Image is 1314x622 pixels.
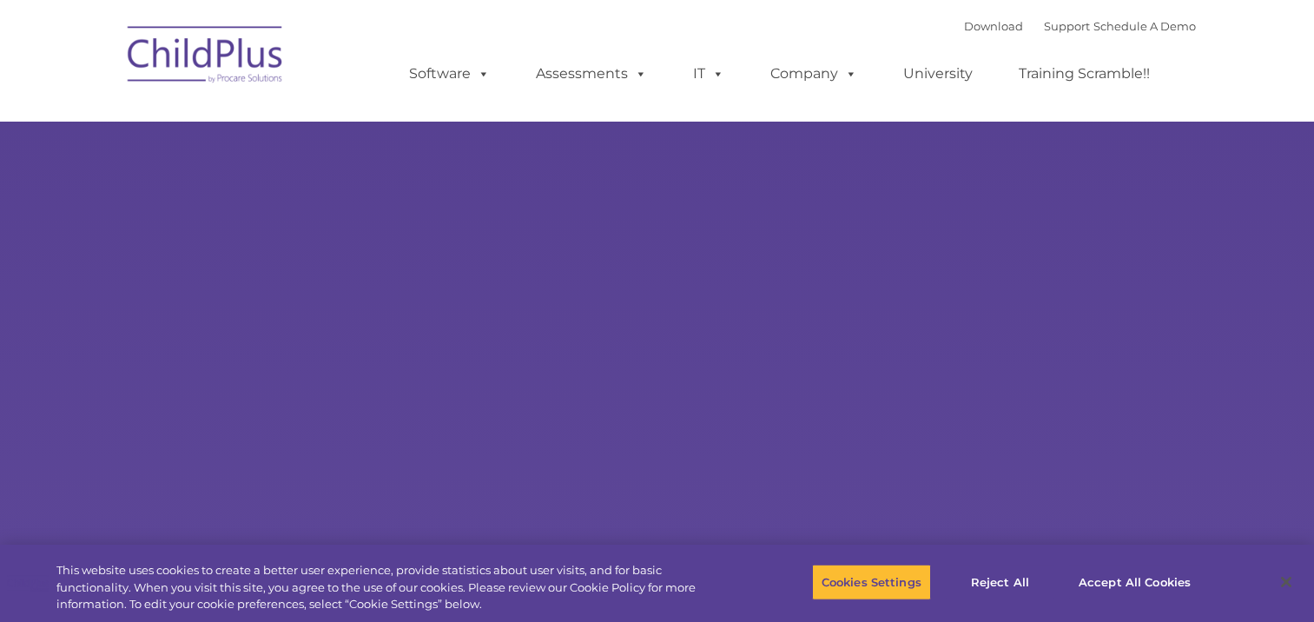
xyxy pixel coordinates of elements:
a: Assessments [518,56,664,91]
a: Training Scramble!! [1001,56,1167,91]
img: ChildPlus by Procare Solutions [119,14,293,101]
a: IT [676,56,742,91]
a: Company [753,56,875,91]
button: Cookies Settings [812,564,931,600]
a: University [886,56,990,91]
a: Support [1044,19,1090,33]
button: Close [1267,563,1305,601]
a: Download [964,19,1023,33]
button: Accept All Cookies [1069,564,1200,600]
button: Reject All [946,564,1054,600]
font: | [964,19,1196,33]
a: Schedule A Demo [1093,19,1196,33]
div: This website uses cookies to create a better user experience, provide statistics about user visit... [56,562,723,613]
a: Software [392,56,507,91]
